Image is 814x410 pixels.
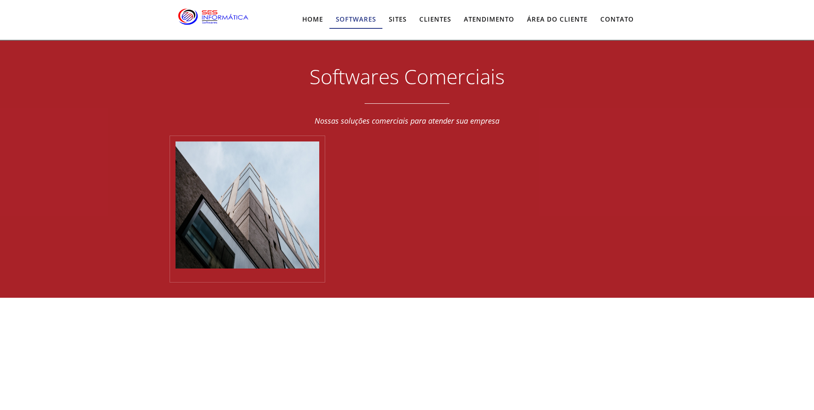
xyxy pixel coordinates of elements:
a: Sites [382,11,413,28]
a: Contato [594,11,640,28]
a: Home [296,11,329,28]
h1: Softwares Comerciais [170,64,644,89]
a: Softwares [329,11,382,29]
a: Atendimento [457,11,521,28]
a: Área do Cliente [521,11,594,28]
img: commerce.jpg [176,141,319,269]
a: Clientes [413,11,457,28]
p: Nossas soluções comerciais para atender sua empresa [170,114,644,127]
